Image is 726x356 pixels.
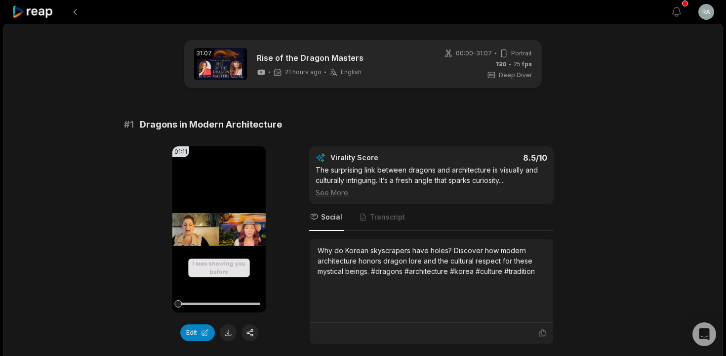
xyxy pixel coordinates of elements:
[456,49,492,58] span: 00:00 - 31:07
[341,68,362,76] span: English
[499,71,532,80] span: Deep Diver
[257,52,363,64] a: Rise of the Dragon Masters
[285,68,322,76] span: 21 hours ago
[180,324,215,341] button: Edit
[692,322,716,346] div: Open Intercom Messenger
[442,153,548,163] div: 8.5 /10
[172,146,266,312] video: Your browser does not support mp4 format.
[370,212,405,222] span: Transcript
[316,187,547,198] div: See More
[140,118,282,132] span: Dragons in Modern Architecture
[124,118,134,132] span: # 1
[522,60,532,68] span: fps
[316,165,547,198] div: The surprising link between dragons and architecture is visually and culturally intriguing. It’s ...
[330,153,437,163] div: Virality Score
[511,49,532,58] span: Portrait
[514,60,532,69] span: 25
[309,204,554,231] nav: Tabs
[321,212,342,222] span: Social
[318,245,545,276] div: Why do Korean skyscrapers have holes? Discover how modern architecture honors dragon lore and the...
